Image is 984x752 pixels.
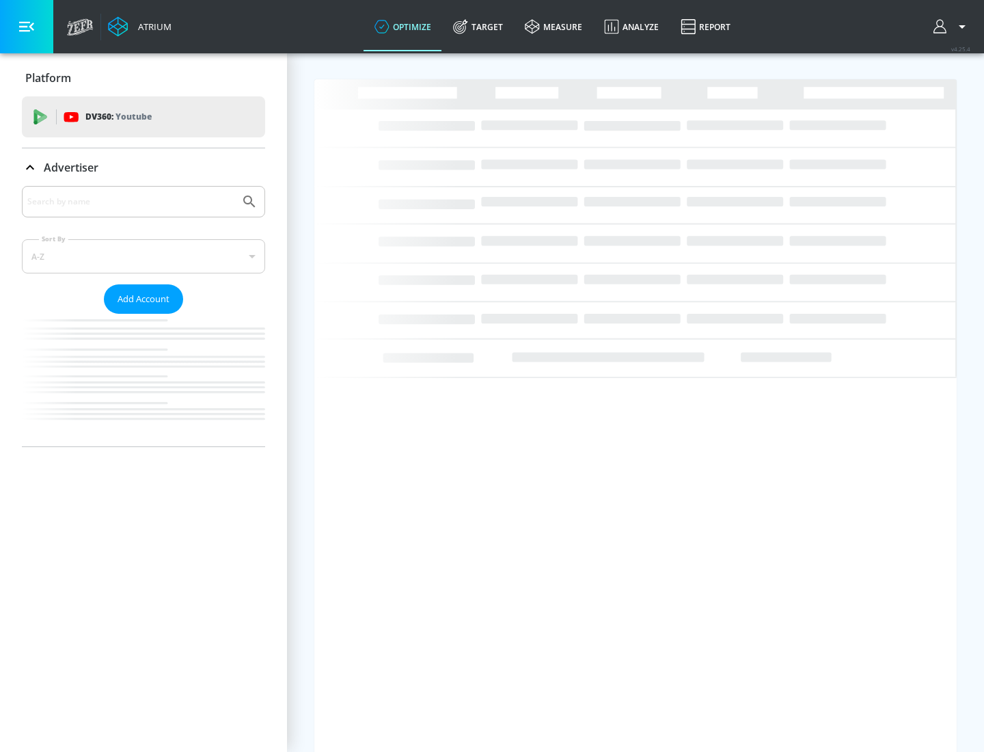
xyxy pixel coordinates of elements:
span: Add Account [118,291,169,307]
nav: list of Advertiser [22,314,265,446]
a: Atrium [108,16,172,37]
a: Report [670,2,741,51]
div: DV360: Youtube [22,96,265,137]
button: Add Account [104,284,183,314]
div: A-Z [22,239,265,273]
div: Platform [22,59,265,97]
p: Platform [25,70,71,85]
div: Advertiser [22,186,265,446]
a: Analyze [593,2,670,51]
a: optimize [364,2,442,51]
p: Youtube [115,109,152,124]
span: v 4.25.4 [951,45,970,53]
a: Target [442,2,514,51]
p: DV360: [85,109,152,124]
input: Search by name [27,193,234,211]
p: Advertiser [44,160,98,175]
a: measure [514,2,593,51]
label: Sort By [39,234,68,243]
div: Atrium [133,21,172,33]
div: Advertiser [22,148,265,187]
